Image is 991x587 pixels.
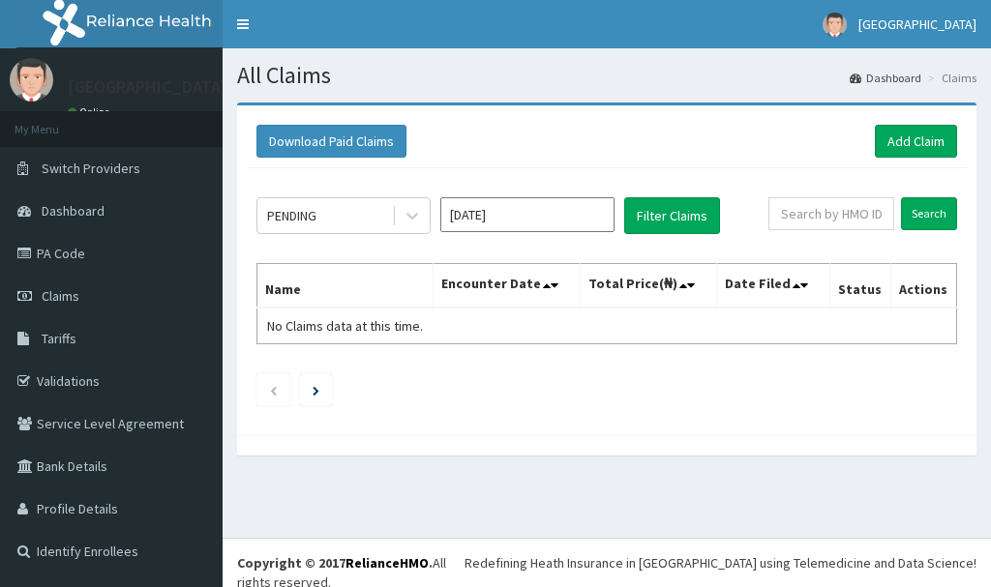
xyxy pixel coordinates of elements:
th: Encounter Date [434,264,581,308]
th: Date Filed [717,264,830,308]
a: Previous page [269,381,278,398]
a: Dashboard [850,70,921,86]
span: Claims [42,287,79,305]
h1: All Claims [237,63,976,88]
p: [GEOGRAPHIC_DATA] [68,78,227,96]
input: Search by HMO ID [768,197,894,230]
a: Online [68,105,114,119]
span: Switch Providers [42,160,140,177]
th: Name [257,264,434,308]
span: Dashboard [42,202,105,220]
a: Next page [313,381,319,398]
li: Claims [923,70,976,86]
a: RelianceHMO [345,554,429,572]
span: [GEOGRAPHIC_DATA] [858,15,976,33]
button: Filter Claims [624,197,720,234]
th: Actions [890,264,956,308]
input: Select Month and Year [440,197,615,232]
span: No Claims data at this time. [267,317,423,335]
div: Redefining Heath Insurance in [GEOGRAPHIC_DATA] using Telemedicine and Data Science! [465,553,976,572]
div: PENDING [267,206,316,225]
button: Download Paid Claims [256,125,406,158]
img: User Image [823,13,847,37]
img: User Image [10,58,53,102]
strong: Copyright © 2017 . [237,554,433,572]
th: Status [830,264,891,308]
th: Total Price(₦) [581,264,717,308]
input: Search [901,197,957,230]
span: Tariffs [42,330,76,347]
a: Add Claim [875,125,957,158]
